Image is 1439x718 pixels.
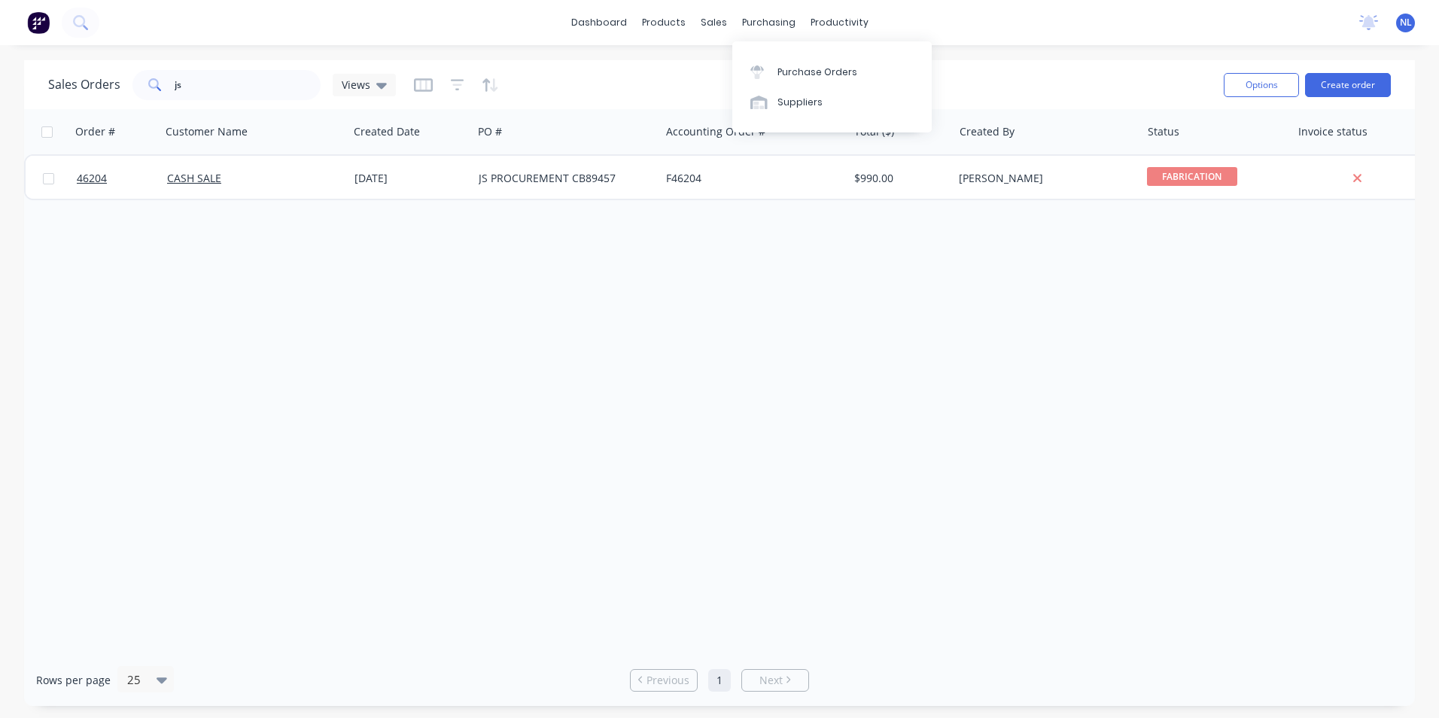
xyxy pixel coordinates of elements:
[1298,124,1368,139] div: Invoice status
[166,124,248,139] div: Customer Name
[854,171,942,186] div: $990.00
[759,673,783,688] span: Next
[732,87,932,117] a: Suppliers
[77,171,107,186] span: 46204
[77,156,167,201] a: 46204
[631,673,697,688] a: Previous page
[354,124,420,139] div: Created Date
[564,11,634,34] a: dashboard
[777,65,857,79] div: Purchase Orders
[1305,73,1391,97] button: Create order
[732,56,932,87] a: Purchase Orders
[27,11,50,34] img: Factory
[959,171,1126,186] div: [PERSON_NAME]
[36,673,111,688] span: Rows per page
[742,673,808,688] a: Next page
[342,77,370,93] span: Views
[1148,124,1179,139] div: Status
[666,124,765,139] div: Accounting Order #
[1400,16,1412,29] span: NL
[666,171,833,186] div: F46204
[803,11,876,34] div: productivity
[75,124,115,139] div: Order #
[960,124,1015,139] div: Created By
[167,171,221,185] a: CASH SALE
[1147,167,1237,186] span: FABRICATION
[479,171,646,186] div: JS PROCUREMENT CB89457
[646,673,689,688] span: Previous
[624,669,815,692] ul: Pagination
[1224,73,1299,97] button: Options
[693,11,735,34] div: sales
[777,96,823,109] div: Suppliers
[735,11,803,34] div: purchasing
[708,669,731,692] a: Page 1 is your current page
[48,78,120,92] h1: Sales Orders
[175,70,321,100] input: Search...
[478,124,502,139] div: PO #
[354,171,467,186] div: [DATE]
[634,11,693,34] div: products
